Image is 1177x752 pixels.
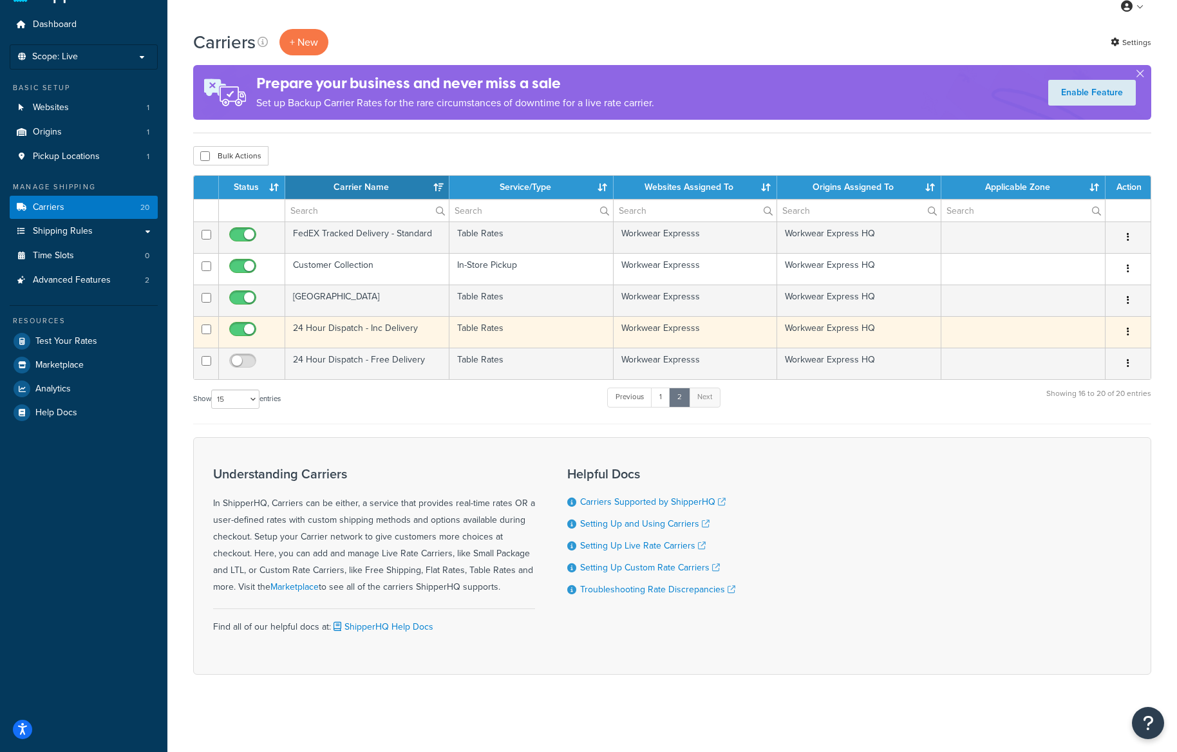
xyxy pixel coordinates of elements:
[285,253,449,285] td: Customer Collection
[777,200,941,221] input: Search
[449,200,613,221] input: Search
[10,145,158,169] a: Pickup Locations 1
[285,176,449,199] th: Carrier Name: activate to sort column ascending
[777,176,941,199] th: Origins Assigned To: activate to sort column ascending
[33,151,100,162] span: Pickup Locations
[607,388,652,407] a: Previous
[580,495,726,509] a: Carriers Supported by ShipperHQ
[567,467,735,481] h3: Helpful Docs
[651,388,670,407] a: 1
[449,285,614,316] td: Table Rates
[10,244,158,268] li: Time Slots
[1111,33,1151,52] a: Settings
[777,285,941,316] td: Workwear Express HQ
[449,253,614,285] td: In-Store Pickup
[10,244,158,268] a: Time Slots 0
[580,583,735,596] a: Troubleshooting Rate Discrepancies
[941,200,1105,221] input: Search
[10,145,158,169] li: Pickup Locations
[33,127,62,138] span: Origins
[941,176,1106,199] th: Applicable Zone: activate to sort column ascending
[614,285,778,316] td: Workwear Expresss
[614,176,778,199] th: Websites Assigned To: activate to sort column ascending
[193,146,268,165] button: Bulk Actions
[614,348,778,379] td: Workwear Expresss
[35,384,71,395] span: Analytics
[614,253,778,285] td: Workwear Expresss
[777,348,941,379] td: Workwear Express HQ
[10,120,158,144] li: Origins
[33,19,77,30] span: Dashboard
[256,94,654,112] p: Set up Backup Carrier Rates for the rare circumstances of downtime for a live rate carrier.
[33,102,69,113] span: Websites
[33,226,93,237] span: Shipping Rules
[213,608,535,635] div: Find all of our helpful docs at:
[33,202,64,213] span: Carriers
[580,517,710,531] a: Setting Up and Using Carriers
[10,401,158,424] a: Help Docs
[32,52,78,62] span: Scope: Live
[10,182,158,193] div: Manage Shipping
[147,151,149,162] span: 1
[211,390,259,409] select: Showentries
[10,220,158,243] a: Shipping Rules
[10,353,158,377] a: Marketplace
[10,315,158,326] div: Resources
[145,250,149,261] span: 0
[669,388,690,407] a: 2
[285,285,449,316] td: [GEOGRAPHIC_DATA]
[33,275,111,286] span: Advanced Features
[33,250,74,261] span: Time Slots
[10,196,158,220] li: Carriers
[331,620,433,634] a: ShipperHQ Help Docs
[256,73,654,94] h4: Prepare your business and never miss a sale
[777,253,941,285] td: Workwear Express HQ
[10,120,158,144] a: Origins 1
[285,316,449,348] td: 24 Hour Dispatch - Inc Delivery
[10,13,158,37] li: Dashboard
[614,200,777,221] input: Search
[285,200,449,221] input: Search
[219,176,285,199] th: Status: activate to sort column ascending
[1048,80,1136,106] a: Enable Feature
[614,316,778,348] td: Workwear Expresss
[193,30,256,55] h1: Carriers
[1046,386,1151,414] div: Showing 16 to 20 of 20 entries
[580,561,720,574] a: Setting Up Custom Rate Carriers
[213,467,535,596] div: In ShipperHQ, Carriers can be either, a service that provides real-time rates OR a user-defined r...
[10,196,158,220] a: Carriers 20
[449,221,614,253] td: Table Rates
[10,377,158,400] a: Analytics
[580,539,706,552] a: Setting Up Live Rate Carriers
[1106,176,1151,199] th: Action
[10,268,158,292] li: Advanced Features
[147,102,149,113] span: 1
[449,176,614,199] th: Service/Type: activate to sort column ascending
[10,96,158,120] li: Websites
[10,82,158,93] div: Basic Setup
[777,316,941,348] td: Workwear Express HQ
[285,348,449,379] td: 24 Hour Dispatch - Free Delivery
[140,202,149,213] span: 20
[449,316,614,348] td: Table Rates
[1132,707,1164,739] button: Open Resource Center
[10,330,158,353] a: Test Your Rates
[285,221,449,253] td: FedEX Tracked Delivery - Standard
[689,388,720,407] a: Next
[279,29,328,55] button: + New
[193,65,256,120] img: ad-rules-rateshop-fe6ec290ccb7230408bd80ed9643f0289d75e0ffd9eb532fc0e269fcd187b520.png
[614,221,778,253] td: Workwear Expresss
[35,336,97,347] span: Test Your Rates
[35,360,84,371] span: Marketplace
[193,390,281,409] label: Show entries
[449,348,614,379] td: Table Rates
[35,408,77,418] span: Help Docs
[10,96,158,120] a: Websites 1
[777,221,941,253] td: Workwear Express HQ
[145,275,149,286] span: 2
